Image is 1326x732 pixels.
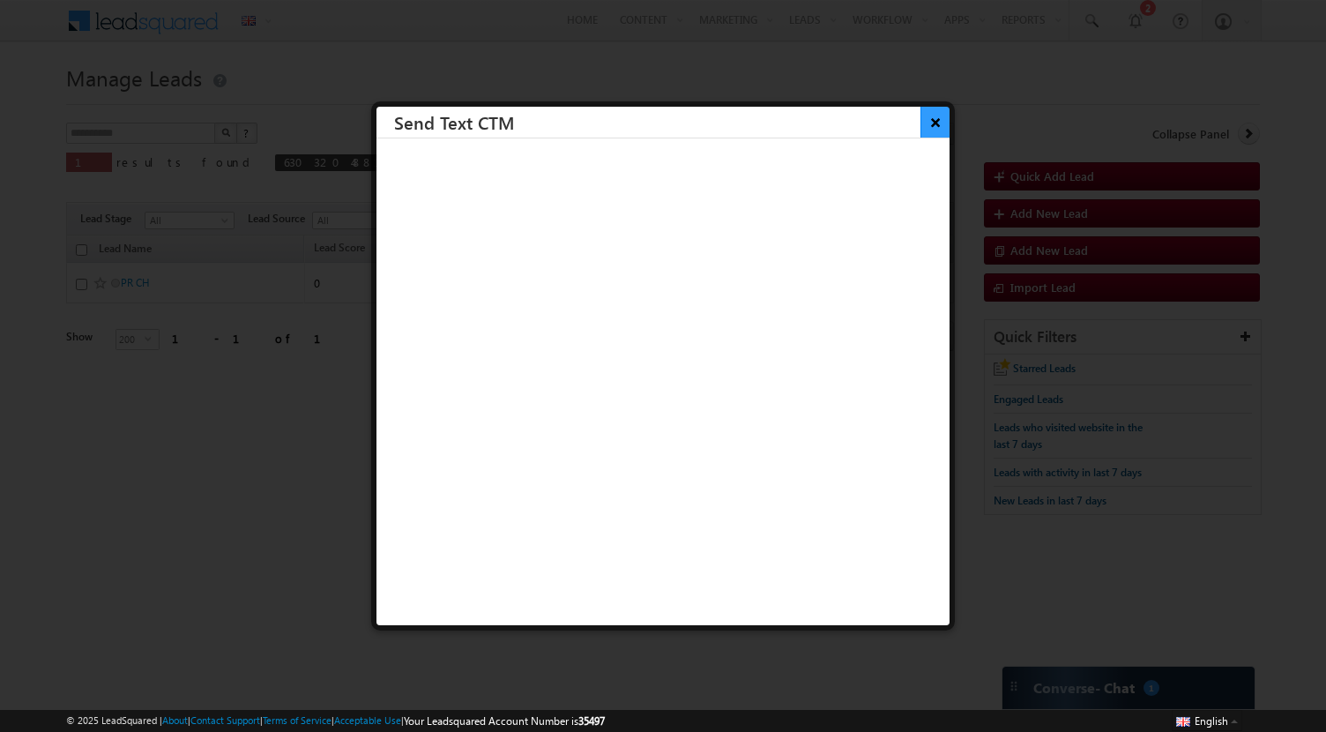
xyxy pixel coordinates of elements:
a: Terms of Service [263,714,331,726]
span: English [1195,714,1228,728]
a: Contact Support [190,714,260,726]
button: English [1172,710,1242,731]
span: Your Leadsquared Account Number is [404,714,605,728]
span: 35497 [578,714,605,728]
span: © 2025 LeadSquared | | | | | [66,713,605,729]
a: About [162,714,188,726]
a: Acceptable Use [334,714,401,726]
button: × [920,107,950,138]
h3: Send Text CTM [394,107,950,138]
